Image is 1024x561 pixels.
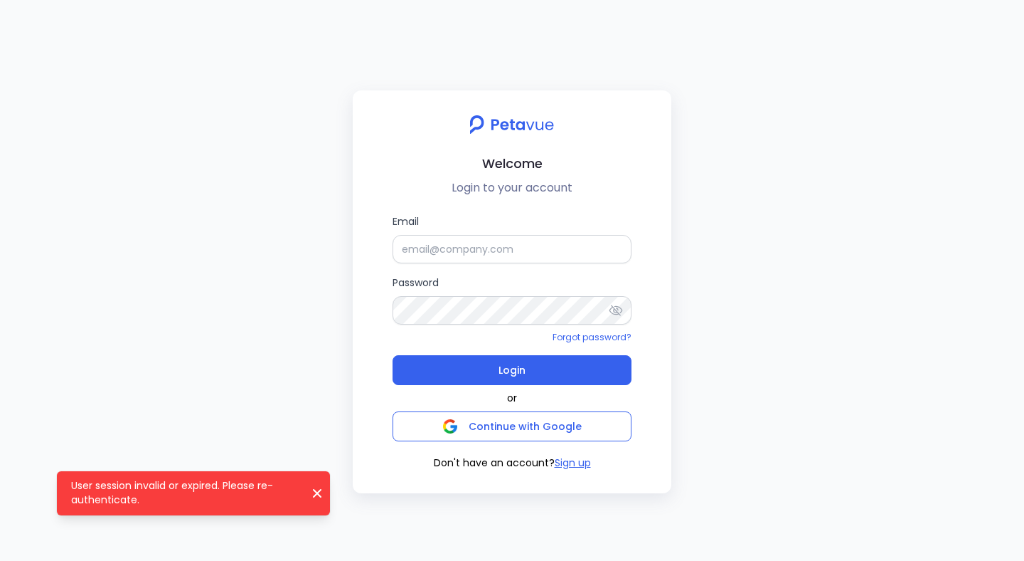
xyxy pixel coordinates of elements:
p: User session invalid or expired. Please re-authenticate. [71,478,299,507]
button: Login [393,355,631,385]
input: Email [393,235,631,263]
span: Login [498,360,526,380]
a: Forgot password? [553,331,631,343]
button: Continue with Google [393,411,631,441]
span: Continue with Google [469,419,582,434]
button: Sign up [555,456,591,471]
div: User session invalid or expired. Please re-authenticate. [57,471,330,515]
img: petavue logo [460,108,563,142]
h2: Welcome [364,153,660,174]
input: Password [393,296,631,325]
label: Password [393,275,631,325]
span: Don't have an account? [434,456,555,471]
label: Email [393,214,631,263]
p: Login to your account [364,179,660,196]
span: or [507,391,517,406]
